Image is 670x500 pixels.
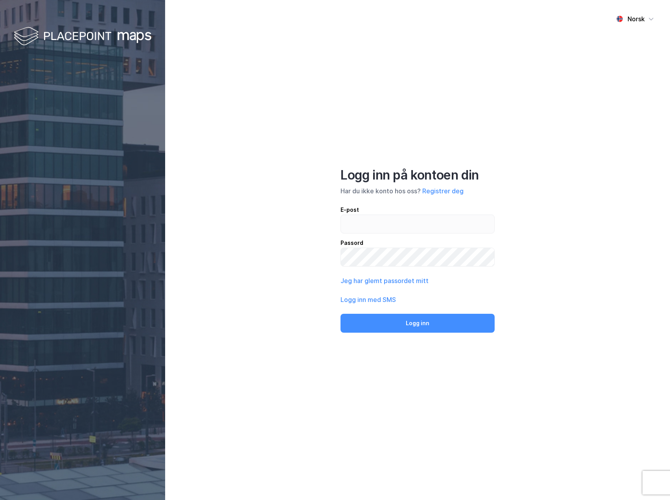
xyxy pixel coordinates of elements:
button: Registrer deg [422,186,464,196]
div: E-post [341,205,495,215]
img: logo-white.f07954bde2210d2a523dddb988cd2aa7.svg [14,25,151,48]
div: Norsk [628,14,645,24]
button: Logg inn [341,314,495,333]
div: Logg inn på kontoen din [341,167,495,183]
div: Har du ikke konto hos oss? [341,186,495,196]
div: Passord [341,238,495,248]
iframe: Chat Widget [631,462,670,500]
button: Jeg har glemt passordet mitt [341,276,429,285]
button: Logg inn med SMS [341,295,396,304]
